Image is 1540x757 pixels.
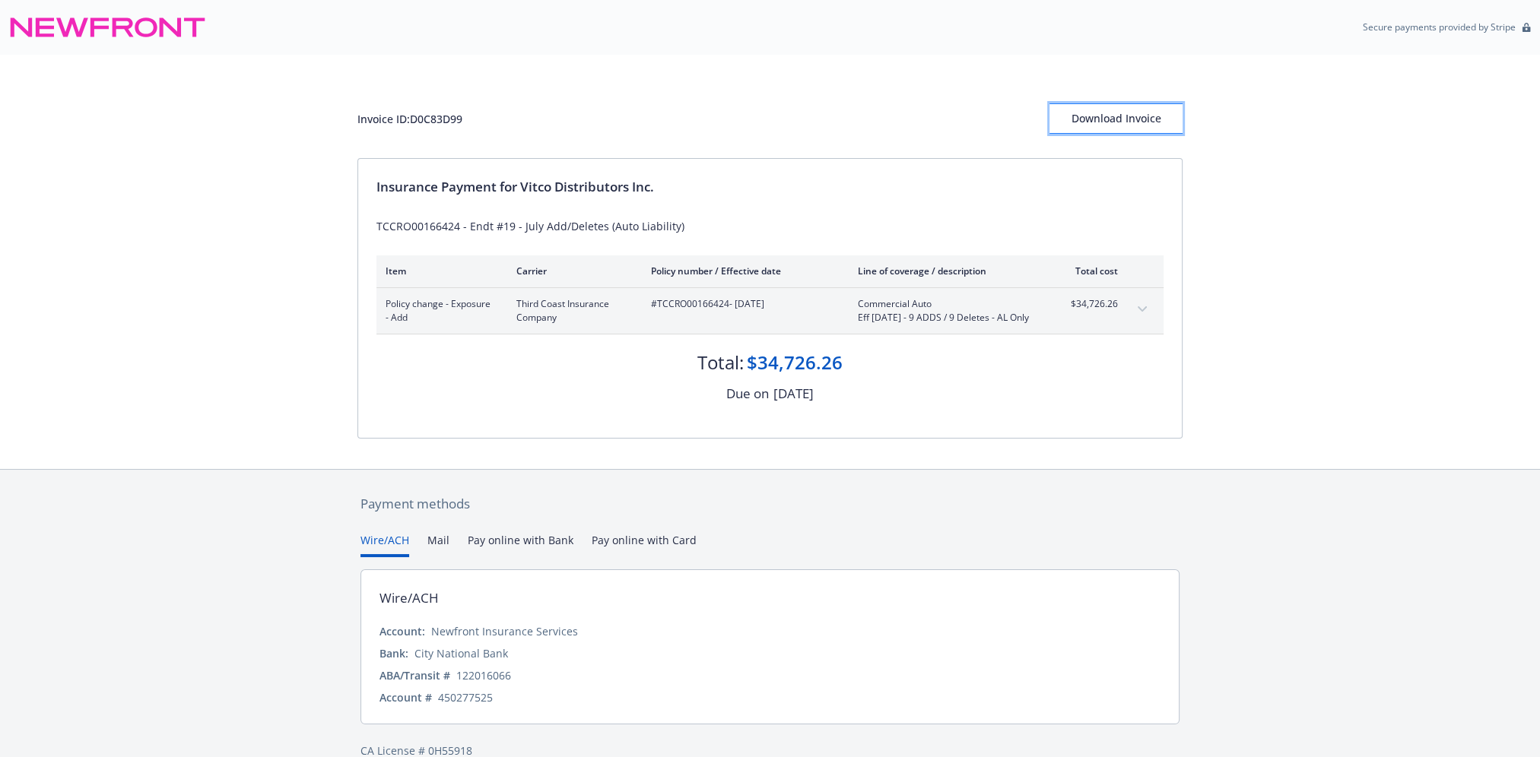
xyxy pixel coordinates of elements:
[360,532,409,557] button: Wire/ACH
[1049,103,1183,134] button: Download Invoice
[1061,297,1118,311] span: $34,726.26
[773,384,814,404] div: [DATE]
[357,111,462,127] div: Invoice ID: D0C83D99
[516,264,627,277] div: Carrier
[386,264,492,277] div: Item
[379,623,425,639] div: Account:
[516,297,627,325] span: Third Coast Insurance Company
[651,264,834,277] div: Policy number / Effective date
[1049,104,1183,133] div: Download Invoice
[379,689,432,705] div: Account #
[858,311,1037,325] span: Eff [DATE] - 9 ADDS / 9 Deletes - AL Only
[427,532,449,557] button: Mail
[386,297,492,325] span: Policy change - Exposure - Add
[858,297,1037,325] span: Commercial AutoEff [DATE] - 9 ADDS / 9 Deletes - AL Only
[592,532,697,557] button: Pay online with Card
[376,218,1164,234] div: TCCRO00166424 - Endt #19 - July Add/Deletes (Auto Liability)
[376,288,1164,334] div: Policy change - Exposure - AddThird Coast Insurance Company#TCCRO00166424- [DATE]Commercial AutoE...
[1363,21,1516,33] p: Secure payments provided by Stripe
[431,623,578,639] div: Newfront Insurance Services
[376,177,1164,197] div: Insurance Payment for Vitco Distributors Inc.
[858,297,1037,311] span: Commercial Auto
[697,350,744,375] div: Total:
[438,689,493,705] div: 450277525
[456,667,511,683] div: 122016066
[651,297,834,311] span: #TCCRO00166424 - [DATE]
[747,350,843,375] div: $34,726.26
[360,494,1180,514] div: Payment methods
[379,667,450,683] div: ABA/Transit #
[414,645,508,661] div: City National Bank
[1130,297,1154,321] button: expand content
[379,645,408,661] div: Bank:
[858,264,1037,277] div: Line of coverage / description
[726,384,769,404] div: Due on
[1061,264,1118,277] div: Total cost
[379,588,439,608] div: Wire/ACH
[468,532,573,557] button: Pay online with Bank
